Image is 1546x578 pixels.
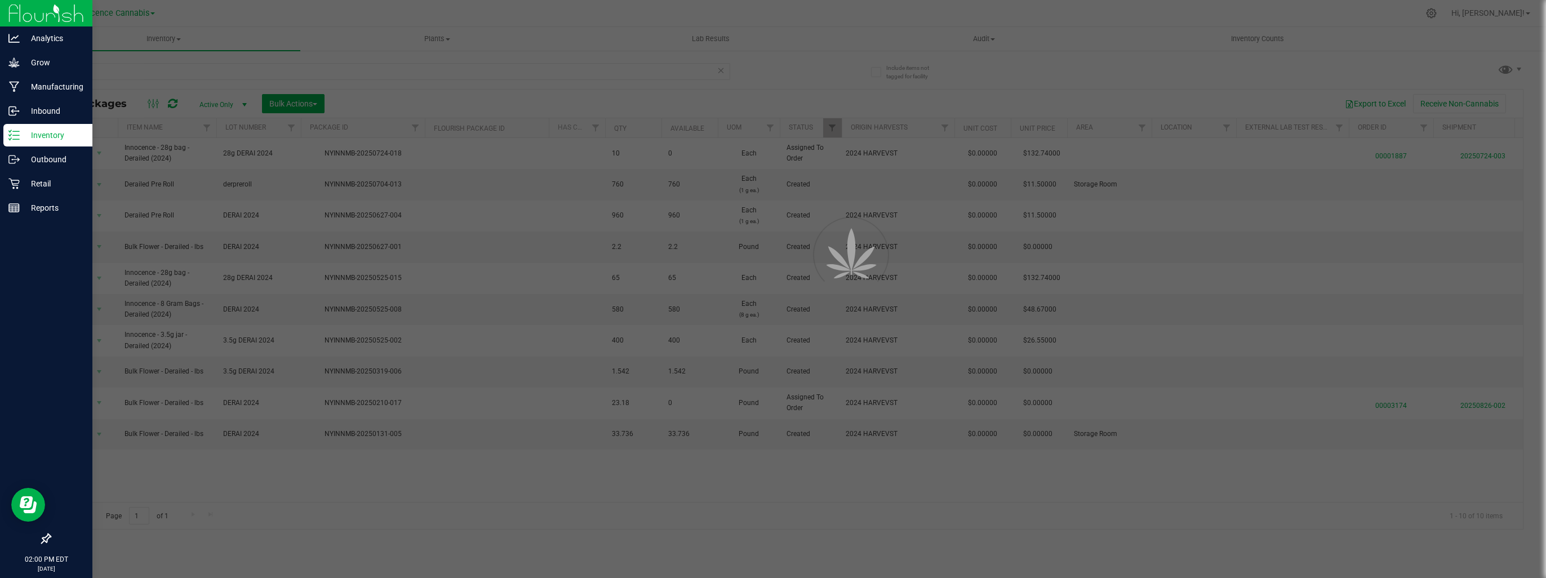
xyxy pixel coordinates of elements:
[20,177,87,190] p: Retail
[8,202,20,214] inline-svg: Reports
[20,128,87,142] p: Inventory
[8,178,20,189] inline-svg: Retail
[8,130,20,141] inline-svg: Inventory
[8,57,20,68] inline-svg: Grow
[8,105,20,117] inline-svg: Inbound
[20,80,87,94] p: Manufacturing
[11,488,45,522] iframe: Resource center
[20,201,87,215] p: Reports
[5,564,87,573] p: [DATE]
[20,153,87,166] p: Outbound
[8,154,20,165] inline-svg: Outbound
[20,104,87,118] p: Inbound
[20,56,87,69] p: Grow
[5,554,87,564] p: 02:00 PM EDT
[20,32,87,45] p: Analytics
[8,33,20,44] inline-svg: Analytics
[8,81,20,92] inline-svg: Manufacturing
